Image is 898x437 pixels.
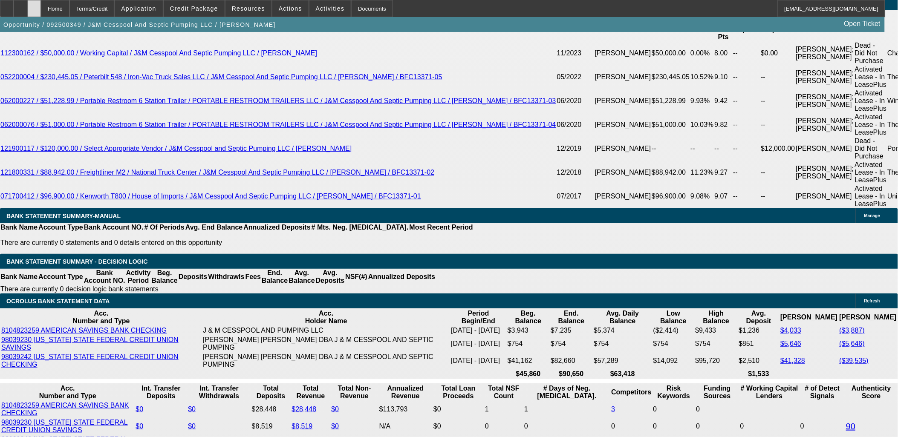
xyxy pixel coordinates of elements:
[761,41,796,65] td: $0.00
[379,405,432,413] div: $113,793
[507,326,549,335] td: $3,943
[714,161,733,184] td: 9.27
[524,384,610,400] th: # Days of Neg. [MEDICAL_DATA].
[796,89,855,113] td: [PERSON_NAME]; [PERSON_NAME]
[739,370,780,378] th: $1,533
[288,269,315,285] th: Avg. Balance
[840,357,869,364] a: ($39,535)
[84,269,126,285] th: Bank Account NO.
[292,405,317,413] a: $28,448
[761,89,796,113] td: --
[0,97,556,104] a: 062000227 / $51,228.99 / Portable Restroom 6 Station Trailer / PORTABLE RESTROOM TRAILERS LLC / J...
[733,89,760,113] td: --
[0,239,473,247] p: There are currently 0 statements and 0 details entered on this opportunity
[611,418,652,434] td: 0
[855,161,887,184] td: Activated Lease - In LeasePlus
[841,17,884,31] a: Open Ticket
[178,269,208,285] th: Deposits
[653,418,695,434] td: 0
[524,418,610,434] td: 0
[261,269,288,285] th: End. Balance
[780,309,838,325] th: [PERSON_NAME]
[733,65,760,89] td: --
[164,0,225,17] button: Credit Package
[855,137,887,161] td: Dead - Did Not Purchase
[855,41,887,65] td: Dead - Did Not Purchase
[6,298,110,305] span: OCROLUS BANK STATEMENT DATA
[690,184,714,208] td: 9.08%
[696,384,739,400] th: Funding Sources
[593,370,652,378] th: $63,418
[6,258,148,265] span: Bank Statement Summary - Decision Logic
[653,336,694,352] td: $754
[331,423,339,430] a: $0
[0,121,556,128] a: 062000076 / $51,000.00 / Portable Restroom 6 Station Trailer / PORTABLE RESTROOM TRAILERS LLC / J...
[144,223,185,232] th: # Of Periods
[611,405,615,413] a: 3
[1,402,129,417] a: 8104823259 AMERICAN SAVINGS BANK CHECKING
[855,89,887,113] td: Activated Lease - In LeasePlus
[796,41,855,65] td: [PERSON_NAME]; [PERSON_NAME]
[761,184,796,208] td: --
[524,401,610,417] td: 1
[368,269,436,285] th: Annualized Deposits
[733,184,760,208] td: --
[595,184,652,208] td: [PERSON_NAME]
[595,113,652,137] td: [PERSON_NAME]
[1,384,134,400] th: Acc. Number and Type
[651,161,690,184] td: $88,942.00
[690,65,714,89] td: 10.52%
[279,5,302,12] span: Actions
[550,370,592,378] th: $90,650
[409,223,474,232] th: Most Recent Period
[695,309,738,325] th: High Balance
[593,309,652,325] th: Avg. Daily Balance
[864,299,880,303] span: Refresh
[433,418,484,434] td: $0
[38,223,84,232] th: Account Type
[121,5,156,12] span: Application
[450,353,506,369] td: [DATE] - [DATE]
[84,223,144,232] th: Bank Account NO.
[331,405,339,413] a: $0
[251,401,291,417] td: $28,448
[690,89,714,113] td: 9.93%
[761,65,796,89] td: --
[433,384,484,400] th: Total Loan Proceeds
[309,0,351,17] button: Activities
[593,336,652,352] td: $754
[796,113,855,137] td: [PERSON_NAME]; [PERSON_NAME]
[690,41,714,65] td: 0.00%
[292,423,313,430] a: $8,519
[135,384,187,400] th: Int. Transfer Deposits
[740,423,744,430] span: 0
[1,353,179,368] a: 98039242 [US_STATE] STATE FEDERAL CREDIT UNION CHECKING
[651,113,690,137] td: $51,000.00
[202,353,450,369] td: [PERSON_NAME] [PERSON_NAME] DBA J & M CESSPOOL AND SEPTIC PUMPING
[550,309,592,325] th: End. Balance
[714,89,733,113] td: 9.42
[595,161,652,184] td: [PERSON_NAME]
[840,340,865,347] a: ($5,646)
[316,5,345,12] span: Activities
[126,269,151,285] th: Activity Period
[653,326,694,335] td: ($2,414)
[855,65,887,89] td: Activated Lease - In LeasePlus
[690,137,714,161] td: --
[651,137,690,161] td: --
[796,65,855,89] td: [PERSON_NAME]; [PERSON_NAME]
[796,161,855,184] td: [PERSON_NAME]; [PERSON_NAME]
[3,21,276,28] span: Opportunity / 092500349 / J&M Cesspool And Septic Pumping LLC / [PERSON_NAME]
[714,184,733,208] td: 9.07
[839,309,897,325] th: [PERSON_NAME]
[714,113,733,137] td: 9.82
[696,418,739,434] td: 0
[0,169,434,176] a: 121800331 / $88,942.00 / Freightliner M2 / National Truck Center / J&M Cesspool And Septic Pumpin...
[653,384,695,400] th: Risk Keywords
[272,0,309,17] button: Actions
[188,384,250,400] th: Int. Transfer Withdrawals
[202,336,450,352] td: [PERSON_NAME] [PERSON_NAME] DBA J & M CESSPOOL AND SEPTIC PUMPING
[739,336,780,352] td: $851
[243,223,311,232] th: Annualized Deposits
[780,327,801,334] a: $4,033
